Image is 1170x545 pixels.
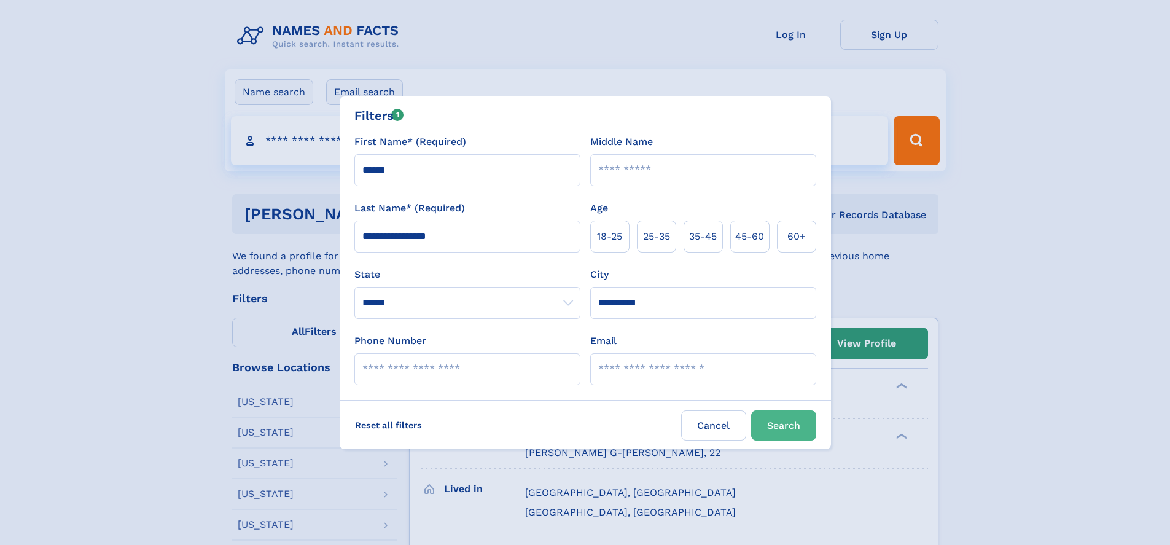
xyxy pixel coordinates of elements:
[354,201,465,216] label: Last Name* (Required)
[689,229,717,244] span: 35‑45
[590,267,609,282] label: City
[590,135,653,149] label: Middle Name
[751,410,816,441] button: Search
[590,201,608,216] label: Age
[735,229,764,244] span: 45‑60
[590,334,617,348] label: Email
[681,410,746,441] label: Cancel
[354,267,580,282] label: State
[354,334,426,348] label: Phone Number
[597,229,622,244] span: 18‑25
[347,410,430,440] label: Reset all filters
[787,229,806,244] span: 60+
[354,135,466,149] label: First Name* (Required)
[643,229,670,244] span: 25‑35
[354,106,404,125] div: Filters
